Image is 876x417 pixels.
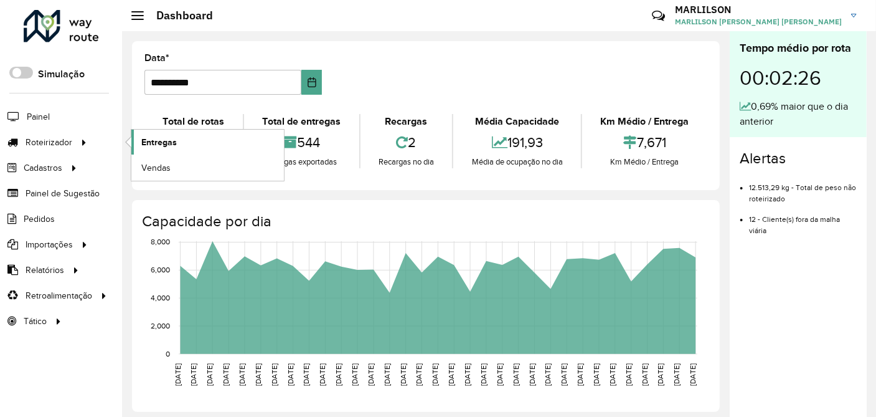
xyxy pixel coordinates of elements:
[415,363,423,386] text: [DATE]
[205,363,214,386] text: [DATE]
[144,9,213,22] h2: Dashboard
[26,136,72,149] span: Roteirizador
[585,129,704,156] div: 7,671
[740,150,857,168] h4: Alertas
[142,213,707,231] h4: Capacidade por dia
[585,114,704,129] div: Km Médio / Entrega
[528,363,536,386] text: [DATE]
[592,363,600,386] text: [DATE]
[749,173,857,204] li: 12.513,29 kg - Total de peso não roteirizado
[749,204,857,236] li: 12 - Cliente(s) fora da malha viária
[496,363,504,386] text: [DATE]
[174,363,182,386] text: [DATE]
[148,114,240,129] div: Total de rotas
[131,130,284,155] a: Entregas
[131,155,284,180] a: Vendas
[689,363,697,386] text: [DATE]
[675,16,842,27] span: MARLILSON [PERSON_NAME] [PERSON_NAME]
[740,40,857,57] div: Tempo médio por rota
[303,363,311,386] text: [DATE]
[544,363,552,386] text: [DATE]
[740,57,857,99] div: 00:02:26
[431,363,440,386] text: [DATE]
[675,4,842,16] h3: MARLILSON
[576,363,584,386] text: [DATE]
[151,322,170,330] text: 2,000
[27,110,50,123] span: Painel
[585,156,704,168] div: Km Médio / Entrega
[512,363,520,386] text: [DATE]
[364,156,450,168] div: Recargas no dia
[740,99,857,129] div: 0,69% maior que o dia anterior
[141,161,171,175] span: Vendas
[247,129,356,156] div: 544
[318,363,326,386] text: [DATE]
[24,161,62,175] span: Cadastros
[641,363,649,386] text: [DATE]
[447,363,455,386] text: [DATE]
[456,129,578,156] div: 191,93
[367,363,375,386] text: [DATE]
[399,363,407,386] text: [DATE]
[151,266,170,274] text: 6,000
[254,363,262,386] text: [DATE]
[456,114,578,129] div: Média Capacidade
[334,363,342,386] text: [DATE]
[24,213,55,226] span: Pedidos
[608,363,616,386] text: [DATE]
[270,363,278,386] text: [DATE]
[624,363,633,386] text: [DATE]
[26,187,100,200] span: Painel de Sugestão
[645,2,672,29] a: Contato Rápido
[166,350,170,358] text: 0
[247,114,356,129] div: Total de entregas
[189,363,197,386] text: [DATE]
[301,70,322,95] button: Choose Date
[238,363,246,386] text: [DATE]
[144,50,169,65] label: Data
[351,363,359,386] text: [DATE]
[479,363,487,386] text: [DATE]
[141,136,177,149] span: Entregas
[463,363,471,386] text: [DATE]
[383,363,391,386] text: [DATE]
[657,363,665,386] text: [DATE]
[26,289,92,302] span: Retroalimentação
[151,238,170,246] text: 8,000
[673,363,681,386] text: [DATE]
[24,315,47,328] span: Tático
[26,264,64,277] span: Relatórios
[38,67,85,82] label: Simulação
[456,156,578,168] div: Média de ocupação no dia
[560,363,568,386] text: [DATE]
[364,129,450,156] div: 2
[286,363,294,386] text: [DATE]
[222,363,230,386] text: [DATE]
[151,294,170,302] text: 4,000
[247,156,356,168] div: Entregas exportadas
[26,238,73,251] span: Importações
[364,114,450,129] div: Recargas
